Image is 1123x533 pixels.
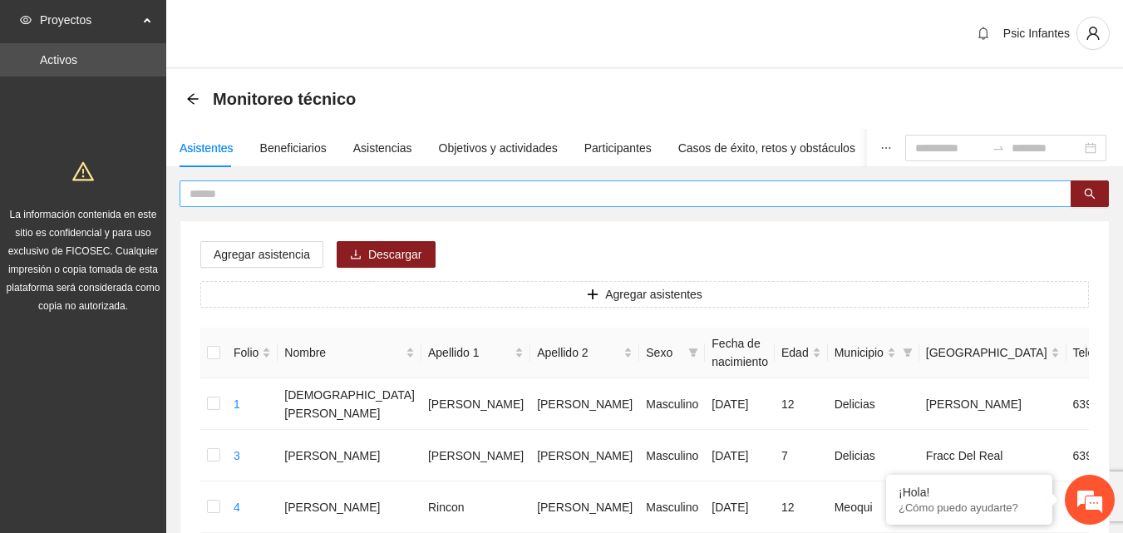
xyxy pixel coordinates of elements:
span: warning [72,160,94,182]
span: Monitoreo técnico [213,86,356,112]
span: bell [971,27,996,40]
div: Chatee con nosotros ahora [86,85,279,106]
td: [PERSON_NAME] [421,430,530,481]
span: filter [899,340,916,365]
textarea: Escriba su mensaje y pulse “Intro” [8,356,317,414]
th: Nombre [278,328,421,378]
th: Edad [775,328,828,378]
span: to [992,141,1005,155]
td: [PERSON_NAME] [530,378,639,430]
button: user [1076,17,1110,50]
button: plusAgregar asistentes [200,281,1089,308]
span: Estamos en línea. [96,173,229,341]
span: arrow-left [186,92,199,106]
td: 12 [775,378,828,430]
td: [PERSON_NAME] [530,430,639,481]
span: Municipio [835,343,884,362]
span: plus [587,289,598,302]
span: filter [688,348,698,358]
div: Participantes [584,139,652,157]
span: Psic Infantes [1003,27,1070,40]
td: [PERSON_NAME] [421,378,530,430]
span: Folio [234,343,259,362]
td: 7 [775,430,828,481]
td: [PERSON_NAME] [919,378,1066,430]
th: Folio [227,328,278,378]
td: [DEMOGRAPHIC_DATA][PERSON_NAME] [278,378,421,430]
a: 3 [234,449,240,462]
span: [GEOGRAPHIC_DATA] [926,343,1047,362]
span: Descargar [368,245,422,264]
div: Asistencias [353,139,412,157]
span: user [1077,26,1109,41]
span: La información contenida en este sitio es confidencial y para uso exclusivo de FICOSEC. Cualquier... [7,209,160,312]
span: Edad [781,343,809,362]
button: search [1071,180,1109,207]
span: ellipsis [880,142,892,154]
button: bell [970,20,997,47]
td: [DATE] [705,481,775,533]
div: Minimizar ventana de chat en vivo [273,8,313,48]
div: ¡Hola! [899,486,1040,499]
td: [DATE] [705,430,775,481]
a: Activos [40,53,77,67]
th: Apellido 2 [530,328,639,378]
td: Meoqui [828,481,919,533]
button: downloadDescargar [337,241,436,268]
span: Agregar asistentes [605,285,702,304]
div: Asistentes [180,139,234,157]
td: Masculino [639,430,705,481]
div: Back [186,92,199,106]
a: 1 [234,397,240,411]
span: eye [20,14,32,26]
span: Agregar asistencia [214,245,310,264]
div: Objetivos y actividades [439,139,558,157]
div: Beneficiarios [260,139,327,157]
span: search [1084,188,1096,201]
div: Casos de éxito, retos y obstáculos [678,139,855,157]
p: ¿Cómo puedo ayudarte? [899,501,1040,514]
td: Delicias [828,378,919,430]
a: 4 [234,501,240,514]
td: [PERSON_NAME] [278,430,421,481]
span: Apellido 2 [537,343,620,362]
td: 12 [775,481,828,533]
span: swap-right [992,141,1005,155]
td: Fracc Del Real [919,430,1066,481]
td: [PERSON_NAME] [530,481,639,533]
td: Masculino [639,481,705,533]
th: Municipio [828,328,919,378]
th: Colonia [919,328,1066,378]
span: filter [685,340,702,365]
button: Agregar asistencia [200,241,323,268]
span: Proyectos [40,3,138,37]
th: Apellido 1 [421,328,530,378]
td: Rincon [421,481,530,533]
th: Fecha de nacimiento [705,328,775,378]
td: [PERSON_NAME] [278,481,421,533]
span: filter [903,348,913,358]
td: [DATE] [705,378,775,430]
span: download [350,249,362,262]
span: Nombre [284,343,402,362]
td: Delicias [828,430,919,481]
button: ellipsis [867,129,905,167]
td: Masculino [639,378,705,430]
span: Sexo [646,343,682,362]
span: Apellido 1 [428,343,511,362]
